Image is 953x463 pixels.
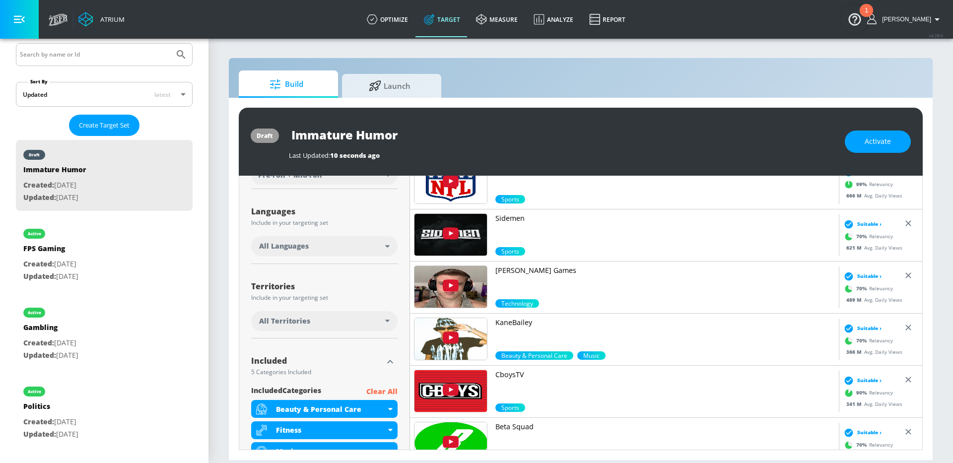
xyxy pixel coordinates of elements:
p: [DATE] [23,270,78,283]
label: Sort By [28,78,50,85]
img: UUmQgPkVtuNfOulKBF7FTujg [414,318,487,360]
div: Suitable › [841,271,882,281]
p: [DATE] [23,349,78,362]
a: measure [468,1,526,37]
span: latest [154,90,171,99]
span: 70 % [856,337,869,344]
div: Music [276,447,386,456]
span: Pre-roll + Mid-roll [258,170,322,180]
span: Created: [23,417,54,426]
div: activeGamblingCreated:[DATE]Updated:[DATE] [16,298,193,369]
div: Avg. Daily Views [841,296,902,303]
div: activeFPS GamingCreated:[DATE]Updated:[DATE] [16,219,193,290]
span: Activate [865,135,891,148]
span: Create Target Set [79,120,130,131]
div: Suitable › [841,219,882,229]
a: CboysTV [495,370,835,403]
div: Avg. Daily Views [841,400,902,407]
div: Last Updated: [289,151,835,160]
a: Target [416,1,468,37]
div: Gambling [23,323,78,337]
div: activePoliticsCreated:[DATE]Updated:[DATE] [16,377,193,448]
span: included Categories [251,386,321,398]
div: active [28,389,41,394]
span: Music [577,351,606,360]
div: Relevancy [841,333,893,348]
span: Created: [23,338,54,347]
div: 70.0% [495,351,573,360]
span: All Territories [259,316,310,326]
span: 666 M [846,192,864,198]
a: KaneBailey [495,318,835,351]
a: [PERSON_NAME] Games [495,265,835,299]
span: Suitable › [857,168,882,176]
div: Suitable › [841,375,882,385]
div: 99.0% [495,195,525,203]
span: 489 M [846,296,864,303]
span: 70 % [856,285,869,292]
button: [PERSON_NAME] [867,13,943,25]
span: Suitable › [857,272,882,280]
div: Included [251,357,383,365]
div: Suitable › [841,427,882,437]
span: Suitable › [857,429,882,436]
p: [DATE] [23,179,86,192]
span: Sports [495,195,525,203]
div: 5 Categories Included [251,369,383,375]
div: Immature Humor [23,165,86,179]
p: Beta Squad [495,422,835,432]
div: Suitable › [841,323,882,333]
a: optimize [359,1,416,37]
span: 341 M [846,400,864,407]
p: [DATE] [23,428,78,441]
div: Relevancy [841,281,893,296]
button: Activate [845,131,911,153]
div: 1 [865,10,868,23]
span: Build [249,72,324,96]
div: Politics [23,401,78,416]
button: Open Resource Center, 1 new notification [841,5,869,33]
div: 90.0% [495,403,525,412]
span: Beauty & Personal Care [495,351,573,360]
div: Languages [251,207,398,215]
span: Updated: [23,271,56,281]
div: Relevancy [841,385,893,400]
span: Sports [495,247,525,256]
div: Beauty & Personal Care [276,404,386,414]
img: UUeBPTBz1oRnsWsUBnKNNKNw [414,266,487,308]
div: Fitness [251,421,398,439]
div: Territories [251,282,398,290]
p: [DATE] [23,258,78,270]
div: draft [29,152,40,157]
div: Avg. Daily Views [841,244,902,251]
span: Sports [495,403,525,412]
p: [DATE] [23,192,86,204]
div: Fitness [276,425,386,435]
div: Avg. Daily Views [841,348,902,355]
div: Avg. Daily Views [841,192,902,199]
div: 70.0% [577,351,606,360]
span: Updated: [23,429,56,439]
div: Music [251,442,398,460]
div: Include in your targeting set [251,220,398,226]
span: 70 % [856,441,869,449]
img: UUDVYQ4Zhbm3S2dlz7P1GBDg [414,162,487,203]
a: Beta Squad [495,422,835,456]
div: FPS Gaming [23,244,78,258]
span: 99 % [856,181,869,188]
a: Report [581,1,633,37]
span: 10 seconds ago [330,151,380,160]
div: 70.0% [495,299,539,308]
span: Suitable › [857,377,882,384]
div: Atrium [96,15,125,24]
a: Analyze [526,1,581,37]
div: Relevancy [841,229,893,244]
p: KaneBailey [495,318,835,328]
div: draftImmature HumorCreated:[DATE]Updated:[DATE] [16,140,193,211]
div: draft [257,132,273,140]
div: Relevancy [841,177,893,192]
div: All Territories [251,311,398,331]
button: Create Target Set [69,115,139,136]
